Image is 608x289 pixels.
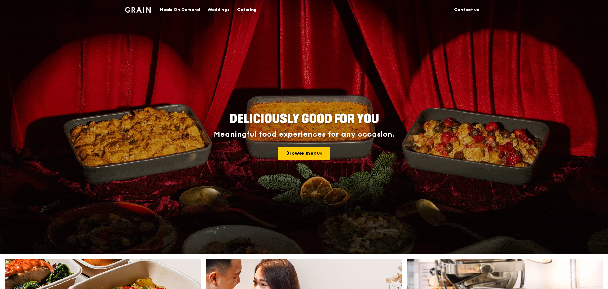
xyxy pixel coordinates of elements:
img: Grain [125,7,151,13]
div: Meals On Demand [160,0,200,19]
div: Meaningful food experiences for any occasion. [190,130,418,139]
a: Weddings [204,0,233,19]
div: Weddings [208,0,229,19]
span: Deliciously good for you [229,111,379,127]
div: Catering [237,0,257,19]
a: Browse menus [278,147,330,160]
a: Contact us [450,0,483,19]
a: Catering [233,0,261,19]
